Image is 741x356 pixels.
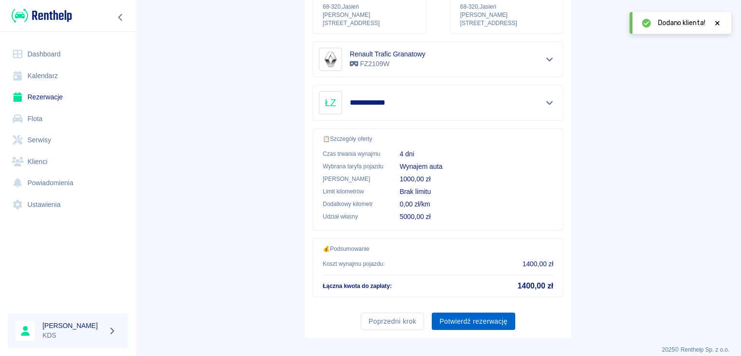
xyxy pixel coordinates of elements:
p: [PERSON_NAME][STREET_ADDRESS] [323,11,416,27]
a: Serwisy [8,129,128,151]
p: 5000,00 zł [399,212,553,222]
button: Pokaż szczegóły [542,53,558,66]
button: Pokaż szczegóły [542,96,558,110]
button: Zwiń nawigację [113,11,128,24]
button: Poprzedni krok [361,313,424,330]
p: [PERSON_NAME][STREET_ADDRESS] [460,11,553,27]
a: Dashboard [8,43,128,65]
div: ŁZ [319,91,342,114]
a: Klienci [8,151,128,173]
p: 0,00 zł/km [399,199,553,209]
a: Powiadomienia [8,172,128,194]
p: 💰 Podsumowanie [323,245,553,253]
p: Dodatkowy kilometr [323,200,384,208]
p: Udział własny [323,212,384,221]
img: Image [321,50,340,69]
p: FZ2109W [350,59,425,69]
p: Limit kilometrów [323,187,384,196]
p: Koszt wynajmu pojazdu : [323,260,385,268]
p: Czas trwania wynajmu [323,150,384,158]
p: 68-320 , Jasień [460,2,553,11]
span: Dodano klienta! [658,18,705,28]
a: Ustawienia [8,194,128,216]
a: Rezerwacje [8,86,128,108]
p: Łączna kwota do zapłaty : [323,282,392,290]
h6: [PERSON_NAME] [42,321,104,330]
p: 2025 © Renthelp Sp. z o.o. [147,345,729,354]
p: Wybrana taryfa pojazdu [323,162,384,171]
img: Renthelp logo [12,8,72,24]
p: Wynajem auta [399,162,553,172]
p: [PERSON_NAME] [323,175,384,183]
p: 1000,00 zł [399,174,553,184]
p: KDS [42,330,104,341]
p: 1400,00 zł [522,259,553,269]
p: Brak limitu [399,187,553,197]
h6: Renault Trafic Granatowy [350,49,425,59]
p: 4 dni [399,149,553,159]
h5: 1400,00 zł [518,281,553,291]
a: Flota [8,108,128,130]
button: Potwierdź rezerwację [432,313,515,330]
p: 📋 Szczegóły oferty [323,135,553,143]
a: Kalendarz [8,65,128,87]
a: Renthelp logo [8,8,72,24]
p: 68-320 , Jasień [323,2,416,11]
